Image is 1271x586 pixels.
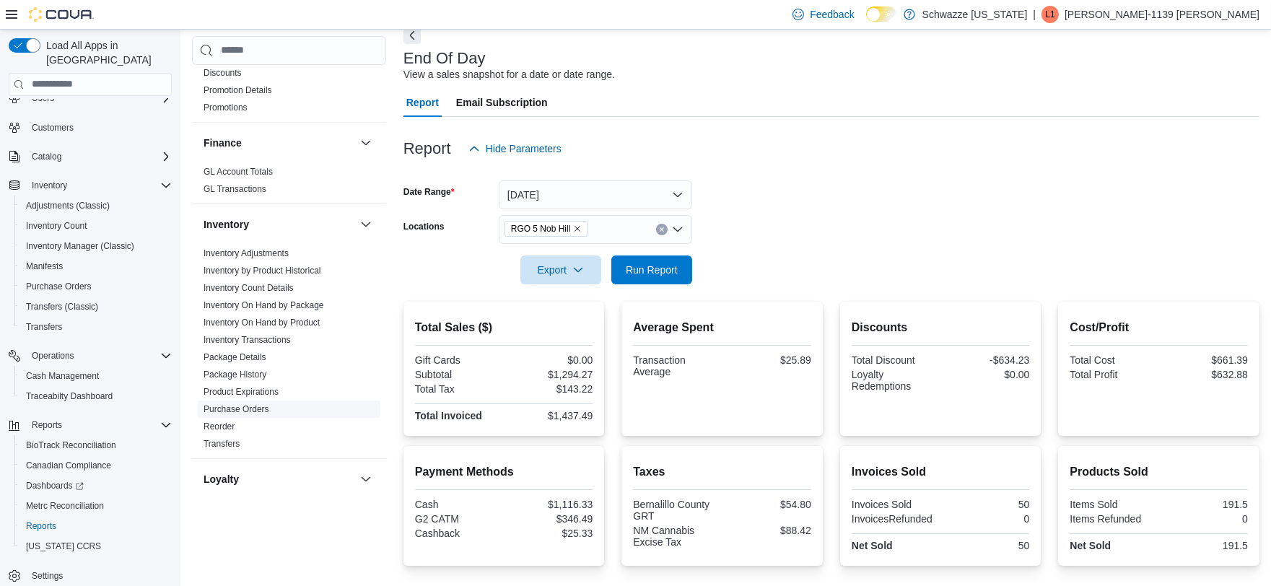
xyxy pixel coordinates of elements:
span: Inventory [32,180,67,191]
label: Locations [403,221,445,232]
span: Manifests [20,258,172,275]
span: Transfers [20,318,172,336]
div: $88.42 [725,525,811,536]
a: Reports [20,517,62,535]
div: $661.39 [1162,354,1248,366]
div: 0 [1162,513,1248,525]
h2: Invoices Sold [852,463,1030,481]
a: GL Transactions [204,184,266,194]
a: Transfers [204,439,240,449]
span: Users [32,92,54,104]
label: Date Range [403,186,455,198]
button: Users [26,89,60,107]
div: Cash [415,499,501,510]
p: | [1033,6,1036,23]
span: Promotion Details [204,84,272,96]
span: Traceabilty Dashboard [20,388,172,405]
div: Inventory [192,245,386,458]
span: Catalog [26,148,172,165]
a: Inventory On Hand by Package [204,300,324,310]
div: Total Discount [852,354,938,366]
div: 191.5 [1162,540,1248,551]
span: Load All Apps in [GEOGRAPHIC_DATA] [40,38,172,67]
span: Manifests [26,261,63,272]
div: Gift Cards [415,354,501,366]
span: Metrc Reconciliation [26,500,104,512]
span: Customers [26,118,172,136]
span: Canadian Compliance [26,460,111,471]
strong: Net Sold [1070,540,1111,551]
span: BioTrack Reconciliation [20,437,172,454]
a: Customers [26,119,79,136]
span: Catalog [32,151,61,162]
button: Purchase Orders [14,276,178,297]
div: Loyalty [192,499,386,540]
span: Reorder [204,421,235,432]
a: Inventory Count [20,217,93,235]
div: 0 [943,513,1029,525]
a: [US_STATE] CCRS [20,538,107,555]
h2: Cost/Profit [1070,319,1248,336]
span: Operations [32,350,74,362]
button: Finance [204,136,354,150]
span: Canadian Compliance [20,457,172,474]
div: $1,116.33 [507,499,593,510]
span: Transfers (Classic) [20,298,172,315]
span: Reports [26,416,172,434]
span: Dashboards [20,477,172,494]
h2: Products Sold [1070,463,1248,481]
div: InvoicesRefunded [852,513,938,525]
div: -$634.23 [943,354,1029,366]
span: Inventory Count [26,220,87,232]
a: Purchase Orders [204,404,269,414]
a: Canadian Compliance [20,457,117,474]
a: Promotions [204,102,248,113]
span: GL Transactions [204,183,266,195]
a: Inventory On Hand by Product [204,318,320,328]
div: $0.00 [943,369,1029,380]
span: Inventory Count [20,217,172,235]
h3: Inventory [204,217,249,232]
span: BioTrack Reconciliation [26,439,116,451]
p: Schwazze [US_STATE] [922,6,1028,23]
span: Email Subscription [456,88,548,117]
button: Adjustments (Classic) [14,196,178,216]
span: Package Details [204,351,266,363]
span: Cash Management [20,367,172,385]
button: Settings [3,565,178,586]
span: Cash Management [26,370,99,382]
span: Inventory Adjustments [204,248,289,259]
input: Dark Mode [866,6,896,22]
button: Export [520,255,601,284]
h2: Total Sales ($) [415,319,593,336]
a: Inventory Count Details [204,283,294,293]
a: Metrc Reconciliation [20,497,110,515]
strong: Net Sold [852,540,893,551]
span: Loyalty Adjustments [204,502,281,514]
button: Inventory Manager (Classic) [14,236,178,256]
button: Operations [26,347,80,364]
button: [DATE] [499,180,692,209]
button: Customers [3,117,178,138]
button: BioTrack Reconciliation [14,435,178,455]
button: Inventory Count [14,216,178,236]
a: BioTrack Reconciliation [20,437,122,454]
button: Open list of options [672,224,683,235]
button: Transfers [14,317,178,337]
button: Catalog [3,146,178,167]
span: Export [529,255,593,284]
a: Product Expirations [204,387,279,397]
a: Inventory Adjustments [204,248,289,258]
button: Traceabilty Dashboard [14,386,178,406]
p: [PERSON_NAME]-1139 [PERSON_NAME] [1065,6,1259,23]
div: Loretta-1139 Chavez [1041,6,1059,23]
button: Transfers (Classic) [14,297,178,317]
span: Customers [32,122,74,134]
div: NM Cannabis Excise Tax [633,525,719,548]
div: Total Profit [1070,369,1156,380]
span: Transfers [26,321,62,333]
button: Inventory [357,216,375,233]
div: Total Cost [1070,354,1156,366]
button: [US_STATE] CCRS [14,536,178,556]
